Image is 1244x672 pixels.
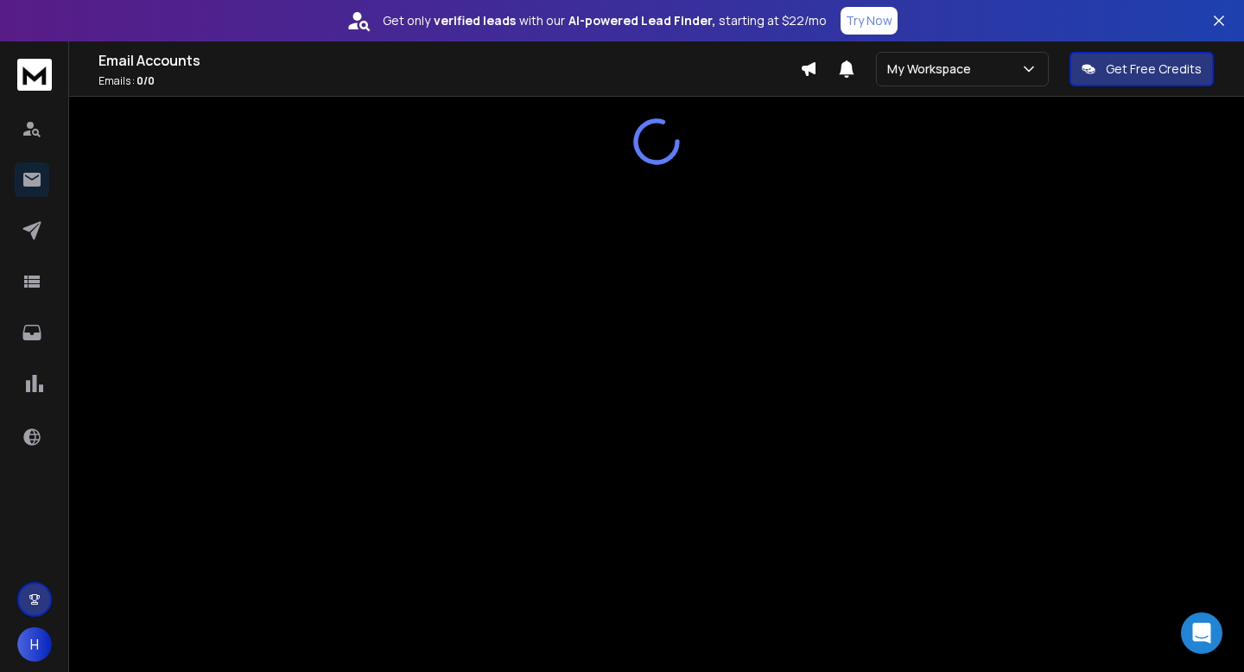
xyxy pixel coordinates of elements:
p: Get Free Credits [1106,60,1202,78]
p: Try Now [846,12,892,29]
button: Try Now [841,7,898,35]
span: 0 / 0 [136,73,155,88]
h1: Email Accounts [98,50,800,71]
div: Open Intercom Messenger [1181,612,1222,654]
img: logo [17,59,52,91]
strong: verified leads [434,12,516,29]
button: H [17,627,52,662]
p: My Workspace [887,60,978,78]
button: Get Free Credits [1069,52,1214,86]
p: Get only with our starting at $22/mo [383,12,827,29]
p: Emails : [98,74,800,88]
strong: AI-powered Lead Finder, [568,12,715,29]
